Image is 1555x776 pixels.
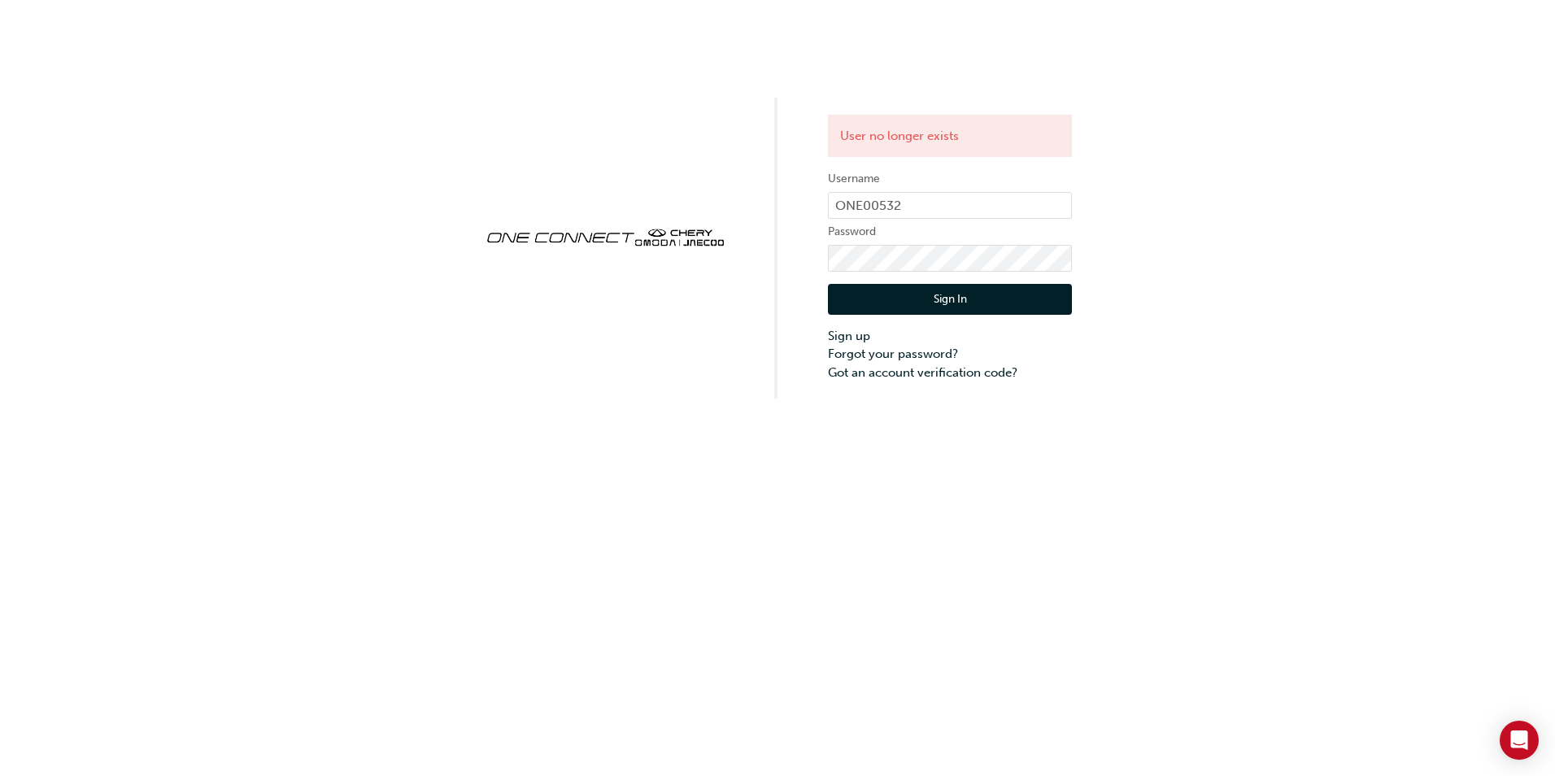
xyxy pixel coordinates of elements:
[828,192,1072,220] input: Username
[828,169,1072,189] label: Username
[828,115,1072,158] div: User no longer exists
[828,222,1072,242] label: Password
[828,327,1072,346] a: Sign up
[828,364,1072,382] a: Got an account verification code?
[1500,721,1539,760] div: Open Intercom Messenger
[828,345,1072,364] a: Forgot your password?
[828,284,1072,315] button: Sign In
[483,215,727,257] img: oneconnect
